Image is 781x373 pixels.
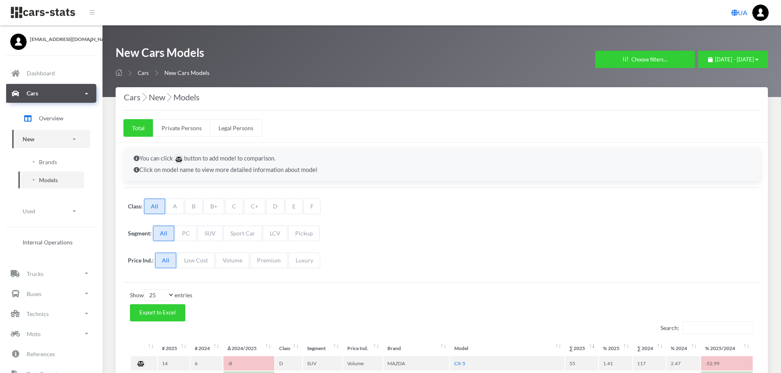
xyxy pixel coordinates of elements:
a: Cars [138,70,149,76]
span: Volume [216,253,249,268]
a: Models [18,172,84,188]
th: %&nbsp;2025/2024: activate to sort column ascending [701,341,753,355]
select: Showentries [144,289,175,301]
a: Trucks [6,264,96,283]
a: [EMAIL_ADDRESS][DOMAIN_NAME] [10,34,92,43]
span: LCV [263,226,287,241]
th: Brand: activate to sort column ascending [383,341,450,355]
th: ∑&nbsp;2025: activate to sort column ascending [565,341,598,355]
span: Internal Operations [23,238,73,246]
span: C [225,199,243,214]
p: Moto [27,329,41,339]
span: PC [175,226,197,241]
span: Premium [250,253,288,268]
td: -52.99 [701,356,753,371]
h1: New Cars Models [116,45,209,64]
span: SUV [198,226,223,241]
a: Overview [12,108,90,129]
th: : activate to sort column ascending [131,341,157,355]
p: New [23,134,34,144]
a: Used [12,202,90,220]
a: Moto [6,324,96,343]
a: Technics [6,304,96,323]
th: #&nbsp;2024 : activate to sort column ascending [191,341,223,355]
td: 6 [191,356,223,371]
p: Buses [27,289,41,299]
label: Class: [128,202,143,210]
a: CX-5 [454,360,465,366]
th: Δ&nbsp;2024/2025: activate to sort column ascending [223,341,274,355]
span: [DATE] - [DATE] [715,56,754,63]
td: 14 [158,356,190,371]
a: References [6,344,96,363]
a: Private Persons [153,119,210,137]
h4: Cars New Models [124,90,760,104]
a: Legal Persons [210,119,262,137]
a: Internal Operations [12,234,90,251]
label: Search: [660,321,754,334]
td: 1.41 [599,356,633,371]
p: Cars [27,88,38,98]
p: References [27,349,55,359]
a: Brands [18,154,84,170]
th: Class: activate to sort column ascending [275,341,302,355]
p: Dashboard [27,68,55,78]
button: Export to Excel [130,304,185,321]
span: B [185,199,203,214]
a: Total [123,119,153,137]
img: navbar brand [10,6,76,19]
label: Show entries [130,289,192,301]
span: All [153,226,174,241]
span: F [303,199,321,214]
span: Brands [39,158,57,166]
span: New Cars Models [164,69,209,76]
p: Trucks [27,269,43,279]
td: D [275,356,302,371]
td: 2.47 [667,356,700,371]
span: Models [39,176,58,184]
span: Pickup [288,226,320,241]
span: Sport Car [223,226,262,241]
button: Choose filters... [595,51,695,68]
input: Search: [682,321,754,334]
td: Volume [343,356,383,371]
span: Overview [39,114,64,122]
img: ... [752,5,769,21]
td: 117 [633,356,666,371]
th: Price Ind.: activate to sort column ascending [343,341,383,355]
a: Buses [6,284,96,303]
th: Segment: activate to sort column ascending [303,341,342,355]
label: Price Ind.: [128,256,154,264]
td: MAZDA [383,356,450,371]
button: [DATE] - [DATE] [698,51,768,68]
span: D [266,199,285,214]
th: %&nbsp;2024: activate to sort column ascending [667,341,700,355]
th: %&nbsp;2025: activate to sort column ascending [599,341,633,355]
label: Segment: [128,229,152,237]
th: ∑&nbsp;2024: activate to sort column ascending [633,341,666,355]
span: E [285,199,303,214]
span: Export to Excel [139,309,175,316]
span: B+ [203,199,224,214]
span: Luxury [289,253,320,268]
p: Used [23,206,35,216]
td: -8 [223,356,274,371]
span: All [155,253,176,268]
a: Dashboard [6,64,96,83]
td: 55 [565,356,598,371]
span: All [144,199,165,214]
a: Cars [6,84,96,103]
span: [EMAIL_ADDRESS][DOMAIN_NAME] [30,36,92,43]
div: You can click button to add model to comparison. Click on model name to view more detailed inform... [124,148,760,181]
span: C+ [244,199,265,214]
a: UA [728,5,751,21]
a: New [12,130,90,148]
th: #&nbsp;2025 : activate to sort column ascending [158,341,190,355]
td: SUV [303,356,342,371]
span: Low Cost [177,253,215,268]
span: A [166,199,184,214]
p: Technics [27,309,49,319]
th: Model: activate to sort column ascending [450,341,565,355]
